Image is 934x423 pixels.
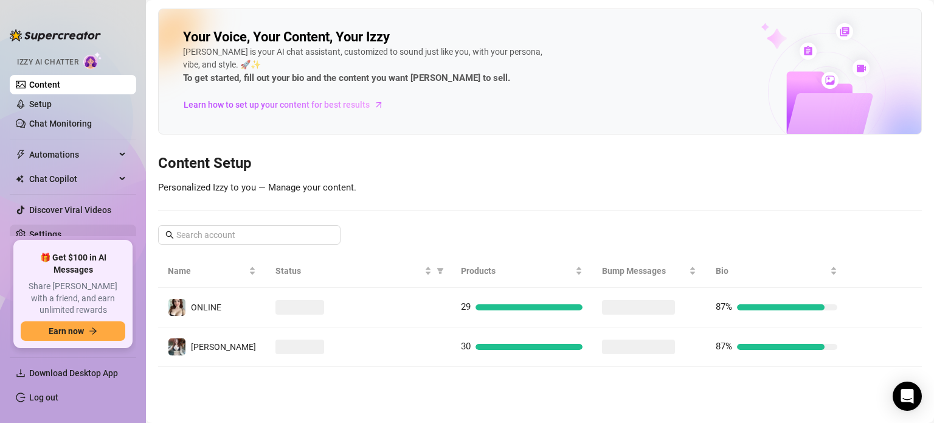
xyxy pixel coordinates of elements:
th: Bio [706,254,847,288]
a: Log out [29,393,58,402]
div: [PERSON_NAME] is your AI chat assistant, customized to sound just like you, with your persona, vi... [183,46,548,86]
span: 29 [461,301,471,312]
span: Earn now [49,326,84,336]
span: Personalized Izzy to you — Manage your content. [158,182,356,193]
span: Products [461,264,573,278]
span: Download Desktop App [29,368,118,378]
span: Learn how to set up your content for best results [184,98,370,111]
span: Status [275,264,422,278]
th: Products [451,254,592,288]
span: Bump Messages [602,264,687,278]
span: download [16,368,26,378]
a: Settings [29,229,61,239]
span: filter [437,267,444,274]
img: AI Chatter [83,52,102,69]
a: Setup [29,99,52,109]
input: Search account [176,228,323,242]
span: arrow-right [89,327,97,335]
span: Automations [29,145,116,164]
span: Izzy AI Chatter [17,57,78,68]
span: 87% [716,301,732,312]
strong: To get started, fill out your bio and the content you want [PERSON_NAME] to sell. [183,72,510,83]
img: Amy [168,338,185,355]
span: arrow-right [373,99,385,111]
a: Learn how to set up your content for best results [183,95,393,114]
th: Status [266,254,451,288]
span: Share [PERSON_NAME] with a friend, and earn unlimited rewards [21,281,125,316]
span: 30 [461,341,471,352]
button: Earn nowarrow-right [21,321,125,341]
span: Name [168,264,246,278]
span: search [165,231,174,239]
span: Chat Copilot [29,169,116,189]
span: Bio [716,264,828,278]
span: 🎁 Get $100 in AI Messages [21,252,125,276]
span: 87% [716,341,732,352]
h2: Your Voice, Your Content, Your Izzy [183,29,390,46]
img: Chat Copilot [16,175,24,183]
span: ONLINE [191,302,221,312]
span: filter [434,262,446,280]
img: logo-BBDzfeDw.svg [10,29,101,41]
a: Content [29,80,60,89]
img: ONLINE [168,299,185,316]
img: ai-chatter-content-library-cLFOSyPT.png [733,10,921,134]
th: Bump Messages [592,254,706,288]
span: thunderbolt [16,150,26,159]
a: Chat Monitoring [29,119,92,128]
div: Open Intercom Messenger [893,382,922,411]
span: [PERSON_NAME] [191,342,256,352]
a: Discover Viral Videos [29,205,111,215]
h3: Content Setup [158,154,922,173]
th: Name [158,254,266,288]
